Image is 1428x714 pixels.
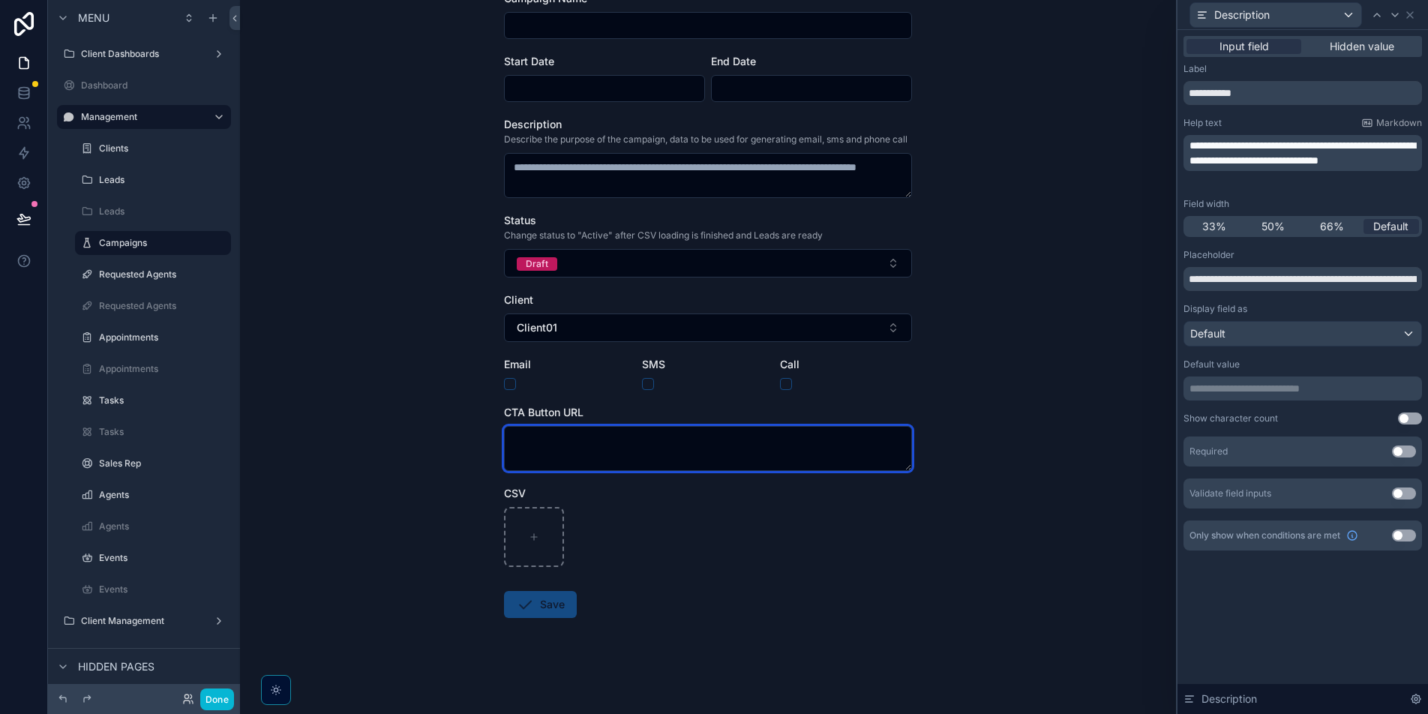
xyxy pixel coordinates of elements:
[57,640,231,664] a: Support Ticket
[1183,117,1222,129] label: Help text
[1376,117,1422,129] span: Markdown
[99,489,228,501] label: Agents
[75,294,231,318] a: Requested Agents
[1189,445,1228,457] div: Required
[78,10,109,25] span: Menu
[99,331,228,343] label: Appointments
[1183,135,1422,171] div: scrollable content
[81,646,228,658] label: Support Ticket
[1214,7,1270,22] span: Description
[75,168,231,192] a: Leads
[711,55,756,67] span: End Date
[1183,412,1278,424] div: Show character count
[504,313,912,342] button: Select Button
[1183,63,1207,75] label: Label
[1183,198,1229,210] label: Field width
[504,591,577,618] button: Save
[780,358,799,370] span: Call
[504,487,526,499] span: CSV
[1189,529,1340,541] span: Only show when conditions are met
[75,483,231,507] a: Agents
[1183,249,1234,261] label: Placeholder
[75,514,231,538] a: Agents
[75,199,231,223] a: Leads
[75,231,231,255] a: Campaigns
[75,388,231,412] a: Tasks
[99,142,228,154] label: Clients
[1201,691,1257,706] span: Description
[81,48,207,60] label: Client Dashboards
[57,73,231,97] a: Dashboard
[99,174,228,186] label: Leads
[75,577,231,601] a: Events
[99,426,228,438] label: Tasks
[1183,358,1240,370] label: Default value
[57,105,231,129] a: Management
[504,55,554,67] span: Start Date
[1320,219,1344,234] span: 66%
[75,546,231,570] a: Events
[504,406,583,418] span: CTA Button URL
[81,79,228,91] label: Dashboard
[200,688,234,710] button: Done
[75,262,231,286] a: Requested Agents
[57,609,231,633] a: Client Management
[99,300,228,312] label: Requested Agents
[504,293,533,306] span: Client
[526,257,548,271] div: Draft
[81,615,207,627] label: Client Management
[1190,326,1225,341] span: Default
[504,133,907,145] span: Describe the purpose of the campaign, data to be used for generating email, sms and phone call
[1189,2,1362,28] button: Description
[99,394,228,406] label: Tasks
[1183,321,1422,346] button: Default
[75,136,231,160] a: Clients
[75,325,231,349] a: Appointments
[78,659,154,674] span: Hidden pages
[504,229,823,241] span: Change status to "Active" after CSV loading is finished and Leads are ready
[99,583,228,595] label: Events
[99,520,228,532] label: Agents
[99,457,228,469] label: Sales Rep
[75,420,231,444] a: Tasks
[1202,219,1226,234] span: 33%
[504,214,536,226] span: Status
[75,357,231,381] a: Appointments
[1330,39,1394,54] span: Hidden value
[517,320,557,335] span: Client01
[81,111,201,123] label: Management
[642,358,665,370] span: SMS
[504,358,531,370] span: Email
[1219,39,1269,54] span: Input field
[1261,219,1285,234] span: 50%
[504,118,562,130] span: Description
[75,451,231,475] a: Sales Rep
[57,42,231,66] a: Client Dashboards
[1189,487,1271,499] div: Validate field inputs
[504,249,912,277] button: Select Button
[99,205,228,217] label: Leads
[99,237,222,249] label: Campaigns
[99,552,228,564] label: Events
[1373,219,1408,234] span: Default
[99,363,228,375] label: Appointments
[99,268,228,280] label: Requested Agents
[1183,303,1247,315] label: Display field as
[1361,117,1422,129] a: Markdown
